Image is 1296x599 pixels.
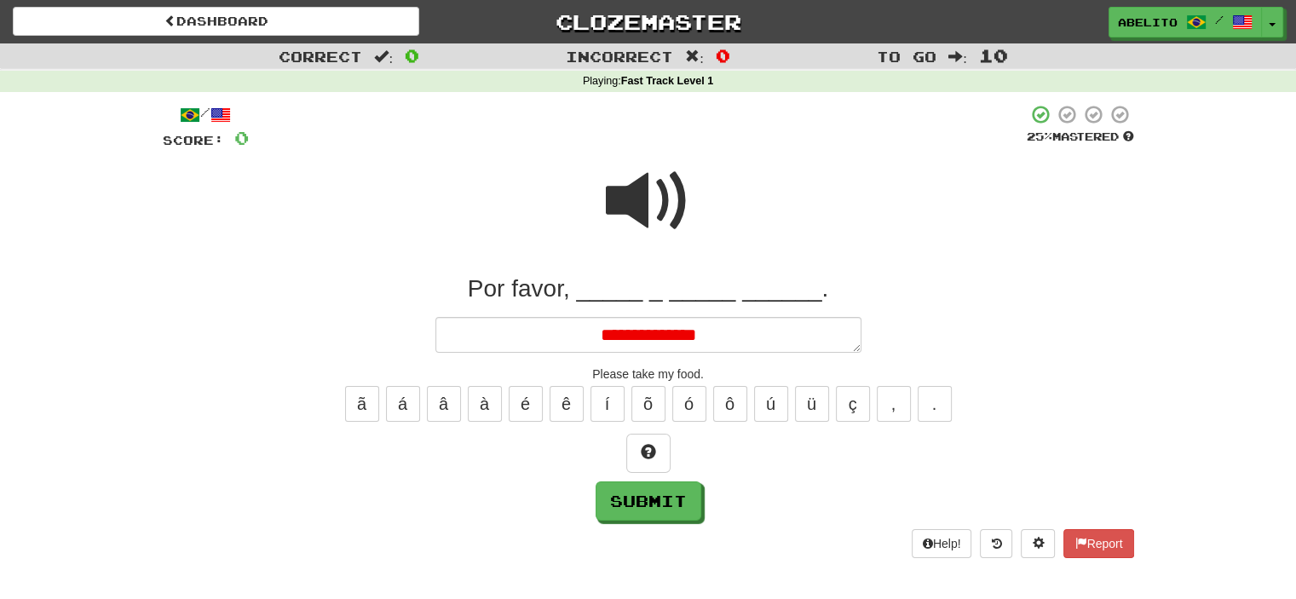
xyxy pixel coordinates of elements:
[468,386,502,422] button: à
[445,7,851,37] a: Clozemaster
[877,386,911,422] button: ,
[374,49,393,64] span: :
[979,45,1008,66] span: 10
[13,7,419,36] a: Dashboard
[685,49,704,64] span: :
[1063,529,1133,558] button: Report
[912,529,972,558] button: Help!
[163,366,1134,383] div: Please take my food.
[1027,130,1134,145] div: Mastered
[163,133,224,147] span: Score:
[1215,14,1224,26] span: /
[754,386,788,422] button: ú
[596,481,701,521] button: Submit
[836,386,870,422] button: ç
[918,386,952,422] button: .
[566,48,673,65] span: Incorrect
[1027,130,1052,143] span: 25 %
[427,386,461,422] button: â
[550,386,584,422] button: ê
[716,45,730,66] span: 0
[509,386,543,422] button: é
[980,529,1012,558] button: Round history (alt+y)
[621,75,714,87] strong: Fast Track Level 1
[672,386,706,422] button: ó
[163,274,1134,304] div: Por favor, _____ _ _____ ______.
[713,386,747,422] button: ô
[1118,14,1178,30] span: abelito
[1109,7,1262,37] a: abelito /
[345,386,379,422] button: ã
[590,386,625,422] button: í
[279,48,362,65] span: Correct
[386,386,420,422] button: á
[795,386,829,422] button: ü
[626,434,671,473] button: Hint!
[948,49,967,64] span: :
[631,386,665,422] button: õ
[877,48,936,65] span: To go
[163,104,249,125] div: /
[405,45,419,66] span: 0
[234,127,249,148] span: 0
